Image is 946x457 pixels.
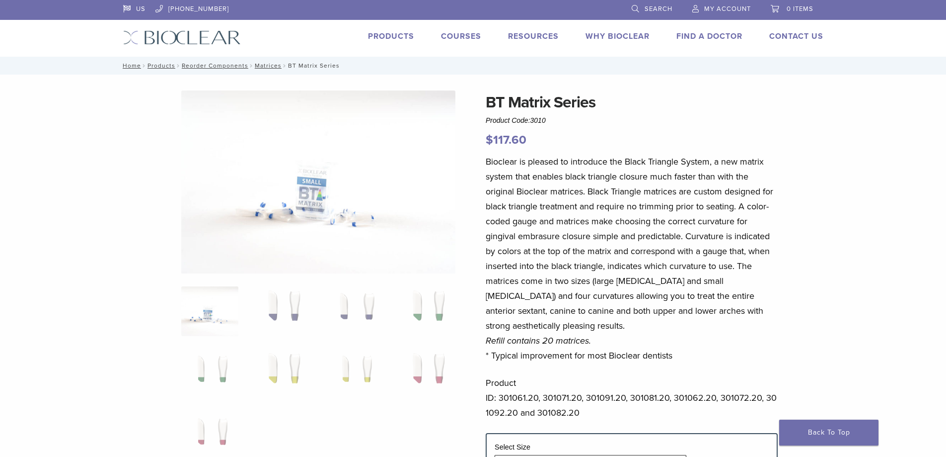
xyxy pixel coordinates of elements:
em: Refill contains 20 matrices. [486,335,591,346]
label: Select Size [495,443,530,451]
a: Courses [441,31,481,41]
span: / [282,63,288,68]
span: / [248,63,255,68]
p: Bioclear is pleased to introduce the Black Triangle System, a new matrix system that enables blac... [486,154,778,363]
a: Reorder Components [182,62,248,69]
img: BT Matrix Series - Image 2 [257,286,307,336]
a: Back To Top [779,420,878,446]
span: / [175,63,182,68]
img: Anterior Black Triangle Series Matrices [181,91,455,274]
a: Products [368,31,414,41]
span: Search [645,5,672,13]
img: BT Matrix Series - Image 7 [330,349,379,399]
img: BT Matrix Series - Image 5 [185,349,235,399]
img: BT Matrix Series - Image 4 [402,286,451,336]
img: BT Matrix Series - Image 3 [326,286,383,336]
img: BT Matrix Series - Image 8 [402,349,451,399]
span: 0 items [787,5,813,13]
img: Anterior-Black-Triangle-Series-Matrices-324x324.jpg [181,286,238,336]
h1: BT Matrix Series [486,91,778,114]
a: Matrices [255,62,282,69]
a: Resources [508,31,559,41]
img: BT Matrix Series - Image 6 [257,349,307,399]
span: / [141,63,147,68]
nav: BT Matrix Series [116,57,831,75]
a: Home [120,62,141,69]
a: Contact Us [769,31,823,41]
span: $ [486,133,493,147]
p: Product ID: 301061.20, 301071.20, 301091.20, 301081.20, 301062.20, 301072.20, 301092.20 and 30108... [486,375,778,420]
span: 3010 [530,116,546,124]
a: Why Bioclear [585,31,650,41]
a: Find A Doctor [676,31,742,41]
bdi: 117.60 [486,133,526,147]
span: Product Code: [486,116,546,124]
img: Bioclear [123,30,241,45]
span: My Account [704,5,751,13]
a: Products [147,62,175,69]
